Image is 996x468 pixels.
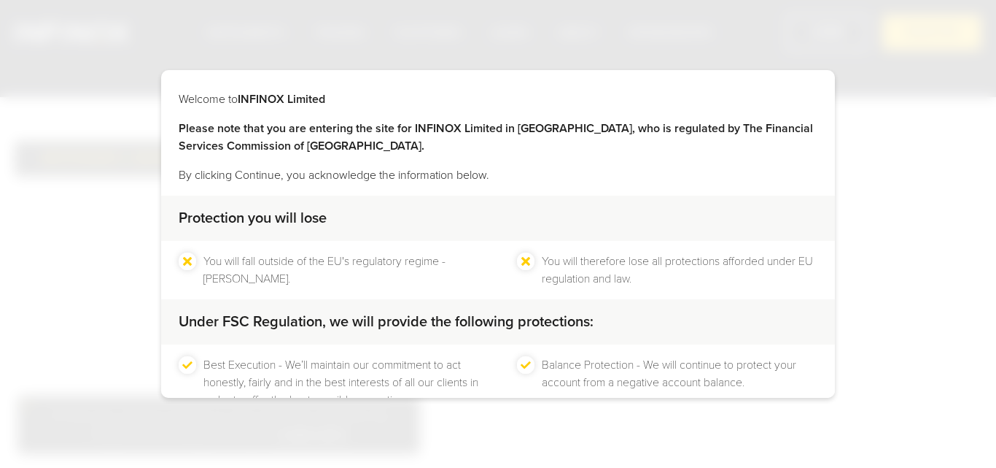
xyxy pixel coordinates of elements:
[179,121,813,153] strong: Please note that you are entering the site for INFINOX Limited in [GEOGRAPHIC_DATA], who is regul...
[203,356,479,409] li: Best Execution - We’ll maintain our commitment to act honestly, fairly and in the best interests ...
[238,92,325,107] strong: INFINOX Limited
[179,210,327,227] strong: Protection you will lose
[179,166,817,184] p: By clicking Continue, you acknowledge the information below.
[542,356,817,409] li: Balance Protection - We will continue to protect your account from a negative account balance.
[203,253,479,288] li: You will fall outside of the EU's regulatory regime - [PERSON_NAME].
[542,253,817,288] li: You will therefore lose all protections afforded under EU regulation and law.
[179,313,594,331] strong: Under FSC Regulation, we will provide the following protections:
[179,91,817,108] p: Welcome to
